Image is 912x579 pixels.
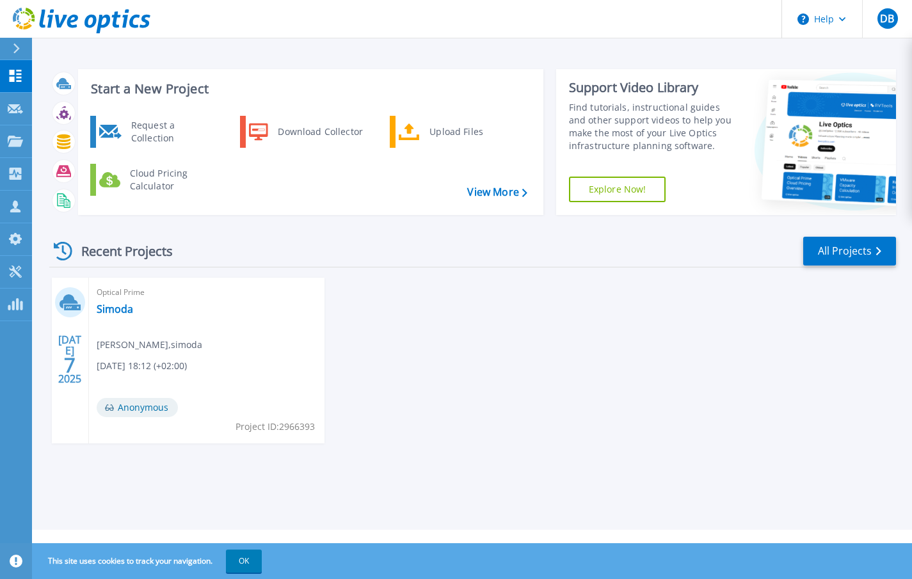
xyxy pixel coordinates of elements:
[97,398,178,417] span: Anonymous
[423,119,518,145] div: Upload Files
[97,285,317,299] span: Optical Prime
[90,164,221,196] a: Cloud Pricing Calculator
[125,119,218,145] div: Request a Collection
[97,338,202,352] span: [PERSON_NAME] , simoda
[390,116,521,148] a: Upload Files
[803,237,896,266] a: All Projects
[236,420,315,434] span: Project ID: 2966393
[226,550,262,573] button: OK
[467,186,527,198] a: View More
[240,116,371,148] a: Download Collector
[91,82,527,96] h3: Start a New Project
[64,360,76,370] span: 7
[569,177,666,202] a: Explore Now!
[124,167,218,193] div: Cloud Pricing Calculator
[58,336,82,383] div: [DATE] 2025
[271,119,368,145] div: Download Collector
[880,13,894,24] span: DB
[49,235,190,267] div: Recent Projects
[569,101,739,152] div: Find tutorials, instructional guides and other support videos to help you make the most of your L...
[569,79,739,96] div: Support Video Library
[35,550,262,573] span: This site uses cookies to track your navigation.
[90,116,221,148] a: Request a Collection
[97,303,133,315] a: Simoda
[97,359,187,373] span: [DATE] 18:12 (+02:00)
